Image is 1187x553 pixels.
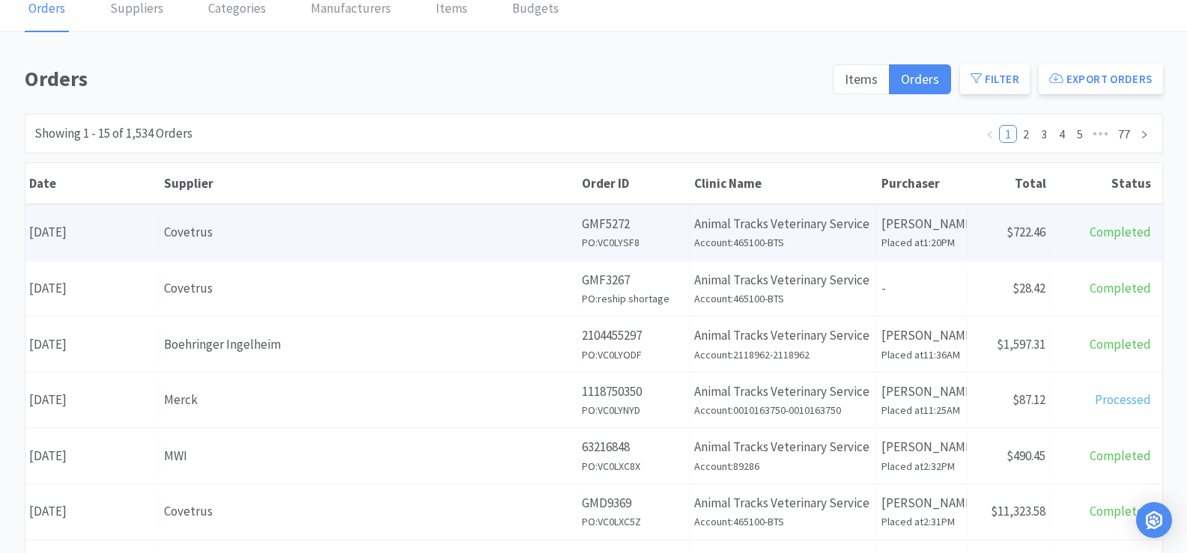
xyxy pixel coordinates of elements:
div: [DATE] [25,213,160,251]
span: Completed [1090,280,1151,296]
div: Total [971,175,1046,192]
p: Animal Tracks Veterinary Service [694,437,873,457]
h6: Placed at 11:25AM [881,402,963,418]
h6: Placed at 2:31PM [881,513,963,530]
div: Covetrus [164,222,574,242]
div: [DATE] [25,437,160,475]
div: Open Intercom Messenger [1136,502,1172,538]
div: [DATE] [25,381,160,419]
li: 5 [1071,125,1089,143]
i: icon: right [1140,130,1149,139]
span: $722.46 [1007,224,1045,240]
h6: Placed at 1:20PM [881,234,963,251]
h6: PO: VC0LYSF8 [582,234,686,251]
p: [PERSON_NAME] [881,437,963,457]
h6: Placed at 2:32PM [881,458,963,474]
p: [PERSON_NAME] [881,214,963,234]
p: Animal Tracks Veterinary Service [694,493,873,513]
p: GMD9369 [582,493,686,513]
p: [PERSON_NAME] [881,382,963,402]
div: Covetrus [164,278,574,299]
span: $11,323.58 [991,503,1045,519]
li: 2 [1017,125,1035,143]
div: Merck [164,390,574,410]
p: Animal Tracks Veterinary Service [694,326,873,346]
li: 77 [1113,125,1135,143]
p: [PERSON_NAME] [881,493,963,513]
h6: Account: 89286 [694,458,873,474]
h6: PO: VC0LYODF [582,346,686,363]
span: ••• [1089,125,1113,143]
p: Animal Tracks Veterinary Service [694,214,873,234]
h6: Account: 465100-BTS [694,290,873,307]
span: $87.12 [1013,391,1045,408]
h6: Account: 0010163750-0010163750 [694,402,873,418]
h6: PO: VC0LXC8X [582,458,686,474]
span: Orders [901,70,939,88]
li: Previous Page [981,125,999,143]
li: 1 [999,125,1017,143]
p: 2104455297 [582,326,686,346]
h6: PO: VC0LYNYD [582,402,686,418]
span: Processed [1095,391,1151,408]
span: $1,597.31 [997,336,1045,352]
div: [DATE] [25,326,160,364]
h6: Account: 2118962-2118962 [694,346,873,363]
p: GMF5272 [582,214,686,234]
span: $490.45 [1007,447,1045,464]
div: MWI [164,446,574,466]
li: Next Page [1135,125,1153,143]
h6: Placed at 11:36AM [881,346,963,363]
span: $28.42 [1013,280,1045,296]
p: [PERSON_NAME] [881,326,963,346]
div: Boehringer Ingelheim [164,334,574,355]
a: 2 [1018,126,1034,142]
a: 3 [1036,126,1052,142]
li: Next 5 Pages [1089,125,1113,143]
span: Completed [1090,447,1151,464]
div: Purchaser [881,175,964,192]
h6: Account: 465100-BTS [694,513,873,530]
div: Covetrus [164,501,574,522]
h1: Orders [25,62,824,96]
div: [DATE] [25,492,160,531]
li: 4 [1053,125,1071,143]
span: Items [845,70,878,88]
a: 4 [1054,126,1070,142]
p: Animal Tracks Veterinary Service [694,270,873,290]
div: [DATE] [25,269,160,308]
p: 1118750350 [582,382,686,402]
h6: Account: 465100-BTS [694,234,873,251]
span: Completed [1090,224,1151,240]
div: Supplier [164,175,574,192]
i: icon: left [986,130,995,139]
p: Animal Tracks Veterinary Service [694,382,873,402]
span: Completed [1090,503,1151,519]
button: Export Orders [1039,64,1163,94]
div: Date [29,175,157,192]
div: Order ID [582,175,687,192]
div: Showing 1 - 15 of 1,534 Orders [34,123,192,144]
li: 3 [1035,125,1053,143]
span: Completed [1090,336,1151,352]
a: 1 [1000,126,1016,142]
p: GMF3267 [582,270,686,290]
div: Status [1054,175,1151,192]
a: 5 [1072,126,1088,142]
p: - [881,278,963,299]
a: 77 [1114,126,1135,142]
div: Clinic Name [694,175,874,192]
h6: PO: VC0LXC5Z [582,513,686,530]
h6: PO: reship shortage [582,290,686,307]
button: Filter [960,64,1030,94]
p: 63216848 [582,437,686,457]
